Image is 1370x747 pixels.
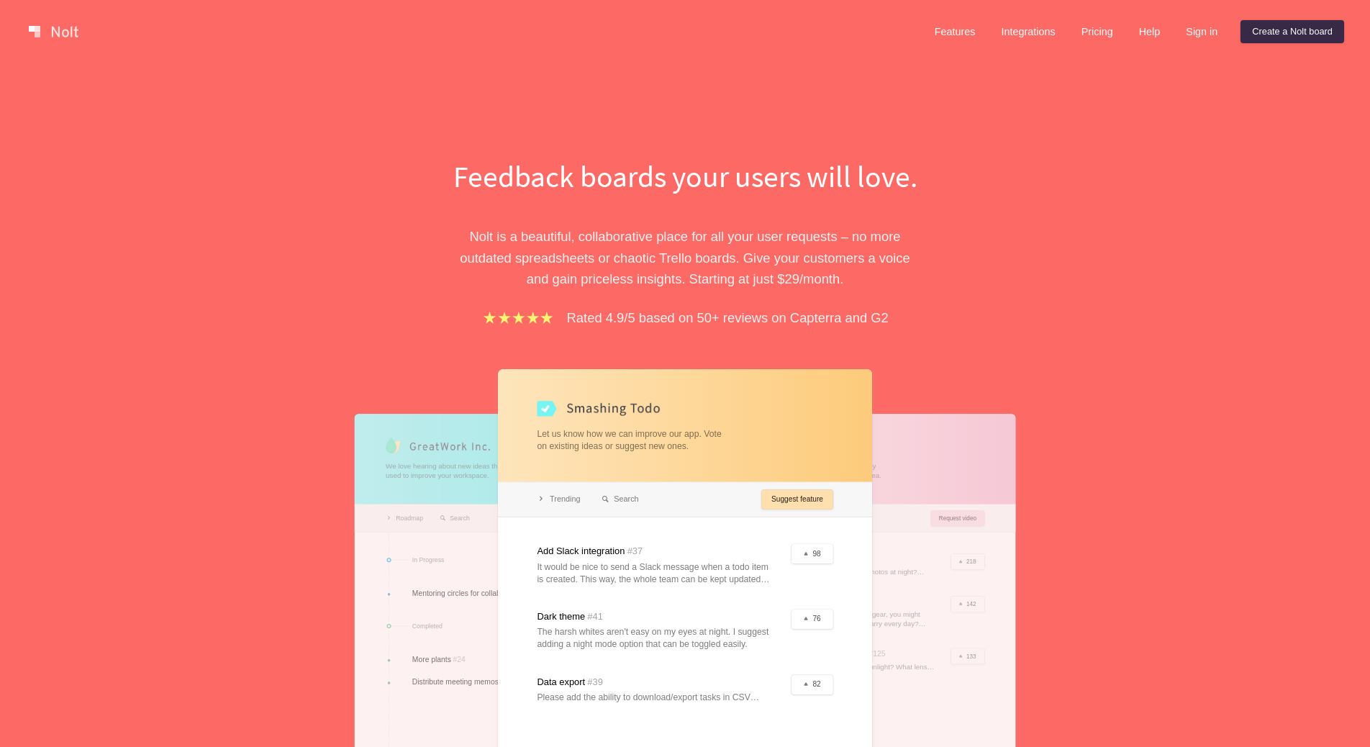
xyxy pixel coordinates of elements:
[437,155,933,197] h1: Feedback boards your users will love.
[1070,20,1125,43] a: Pricing
[923,20,987,43] a: Features
[1240,20,1344,43] a: Create a Nolt board
[567,307,889,328] p: Rated 4.9/5 based on 50+ reviews on Capterra and G2
[1128,20,1172,43] a: Help
[437,226,933,289] p: Nolt is a beautiful, collaborative place for all your user requests – no more outdated spreadshee...
[481,309,555,326] img: stars.b067e34983.png
[1174,20,1229,43] a: Sign in
[989,20,1066,43] a: Integrations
